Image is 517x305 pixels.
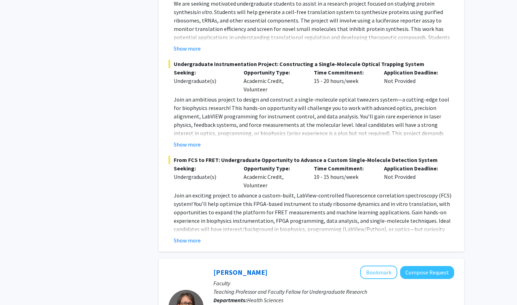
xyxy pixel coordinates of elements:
[384,164,444,173] p: Application Deadline:
[213,279,454,287] p: Faculty
[174,68,233,77] p: Seeking:
[174,236,201,245] button: Show more
[174,8,450,49] span: . Students will help generate a cell-free translation system to synthesize proteins using purifie...
[197,8,212,15] em: in vitro
[174,173,233,181] div: Undergraduate(s)
[174,164,233,173] p: Seeking:
[174,140,201,149] button: Show more
[244,68,303,77] p: Opportunity Type:
[174,44,201,53] button: Show more
[314,164,373,173] p: Time Commitment:
[360,266,397,279] button: Add Carolyn Orbann to Bookmarks
[314,68,373,77] p: Time Commitment:
[379,68,449,93] div: Not Provided
[213,268,267,277] a: [PERSON_NAME]
[213,297,247,304] b: Departments:
[309,164,379,189] div: 10 - 15 hours/week
[5,273,30,300] iframe: Chat
[238,164,309,189] div: Academic Credit, Volunteer
[168,60,454,68] span: Undergraduate Instrumentation Project: Constructing a Single-Molecule Optical Trapping System
[309,68,379,93] div: 15 - 20 hours/week
[174,96,451,154] span: Join an ambitious project to design and construct a single-molecule optical tweezers system—a cut...
[168,156,454,164] span: From FCS to FRET: Undergraduate Opportunity to Advance a Custom Single-Molecule Detection System
[400,266,454,279] button: Compose Request to Carolyn Orbann
[213,287,454,296] p: Teaching Professor and Faculty Fellow for Undergraduate Research
[174,77,233,85] div: Undergraduate(s)
[244,164,303,173] p: Opportunity Type:
[384,68,444,77] p: Application Deadline:
[247,297,283,304] span: Health Sciences
[379,164,449,189] div: Not Provided
[238,68,309,93] div: Academic Credit, Volunteer
[174,192,451,249] span: Join an exciting project to advance a custom-built, LabView-controlled fluorescence correlation s...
